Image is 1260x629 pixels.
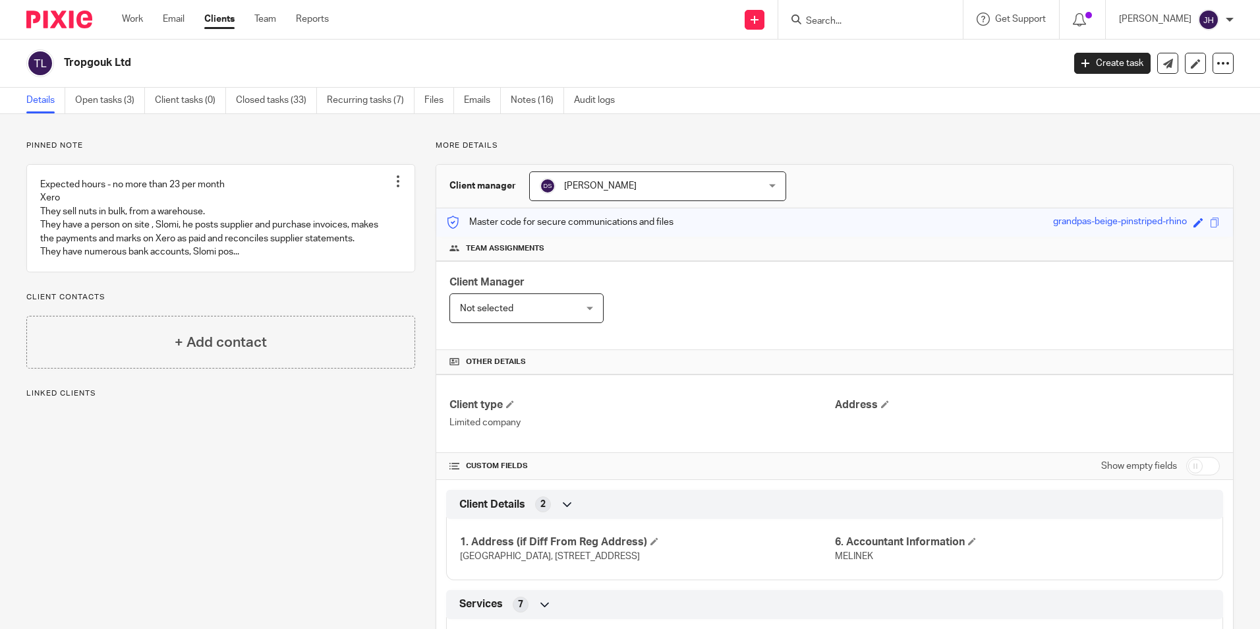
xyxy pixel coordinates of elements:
[436,140,1234,151] p: More details
[449,461,834,471] h4: CUSTOM FIELDS
[540,498,546,511] span: 2
[449,398,834,412] h4: Client type
[424,88,454,113] a: Files
[459,597,503,611] span: Services
[574,88,625,113] a: Audit logs
[460,535,834,549] h4: 1. Address (if Diff From Reg Address)
[1053,215,1187,230] div: grandpas-beige-pinstriped-rhino
[449,179,516,193] h3: Client manager
[163,13,185,26] a: Email
[466,357,526,367] span: Other details
[1074,53,1151,74] a: Create task
[464,88,501,113] a: Emails
[26,292,415,303] p: Client contacts
[459,498,525,512] span: Client Details
[460,552,640,561] span: [GEOGRAPHIC_DATA], [STREET_ADDRESS]
[26,388,415,399] p: Linked clients
[995,15,1046,24] span: Get Support
[204,13,235,26] a: Clients
[564,181,637,191] span: [PERSON_NAME]
[254,13,276,26] a: Team
[511,88,564,113] a: Notes (16)
[1101,460,1177,473] label: Show empty fields
[155,88,226,113] a: Client tasks (0)
[835,398,1220,412] h4: Address
[1198,9,1219,30] img: svg%3E
[835,552,873,561] span: MELINEK
[236,88,317,113] a: Closed tasks (33)
[805,16,923,28] input: Search
[64,56,856,70] h2: Tropgouk Ltd
[26,88,65,113] a: Details
[26,11,92,28] img: Pixie
[26,140,415,151] p: Pinned note
[327,88,415,113] a: Recurring tasks (7)
[122,13,143,26] a: Work
[449,277,525,287] span: Client Manager
[175,332,267,353] h4: + Add contact
[835,535,1209,549] h4: 6. Accountant Information
[1119,13,1191,26] p: [PERSON_NAME]
[449,416,834,429] p: Limited company
[296,13,329,26] a: Reports
[460,304,513,313] span: Not selected
[518,598,523,611] span: 7
[446,216,673,229] p: Master code for secure communications and files
[466,243,544,254] span: Team assignments
[75,88,145,113] a: Open tasks (3)
[26,49,54,77] img: svg%3E
[540,178,556,194] img: svg%3E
